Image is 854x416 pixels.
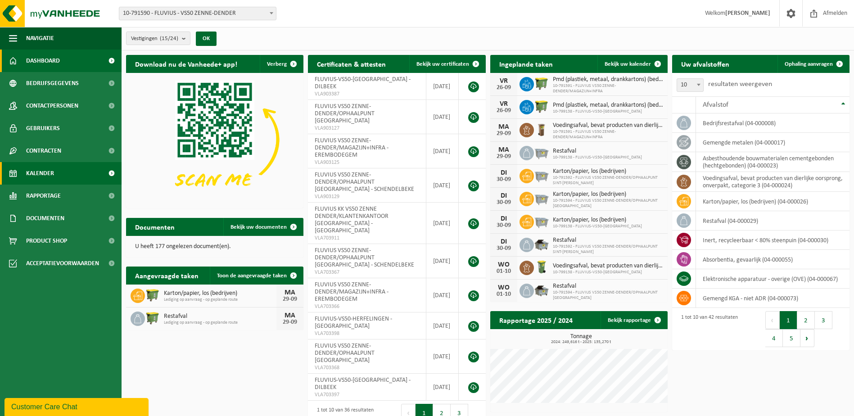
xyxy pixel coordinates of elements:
td: [DATE] [426,312,459,339]
td: [DATE] [426,168,459,203]
span: Rapportage [26,185,61,207]
td: [DATE] [426,134,459,168]
span: 10-791594 - FLUVIUS VS50 ZENNE-DENDER/OPHAALPUNT [GEOGRAPHIC_DATA] [553,198,663,209]
div: VR [495,100,513,108]
img: WB-0140-HPE-BN-01 [534,122,549,137]
span: 10-791594 - FLUVIUS VS50 ZENNE-DENDER/OPHAALPUNT [GEOGRAPHIC_DATA] [553,290,663,301]
img: WB-5000-GAL-GY-01 [534,282,549,298]
span: Dashboard [26,50,60,72]
span: Acceptatievoorwaarden [26,252,99,275]
span: 10-791592 - FLUVIUS VS50 ZENNE-DENDER/OPHAALPUNT SINT-[PERSON_NAME] [553,244,663,255]
span: Restafval [553,237,663,244]
img: WB-2500-GAL-GY-01 [534,190,549,206]
span: VLA903127 [315,125,419,132]
span: 10-799138 - FLUVIUS-VS50-[GEOGRAPHIC_DATA] [553,270,663,275]
img: WB-5000-GAL-GY-01 [534,236,549,252]
span: VLA703368 [315,364,419,371]
h3: Tonnage [495,334,668,344]
span: Pmd (plastiek, metaal, drankkartons) (bedrijven) [553,102,663,109]
div: VR [495,77,513,85]
span: FLUVIUS-VS50-[GEOGRAPHIC_DATA] - DILBEEK [315,76,411,90]
td: inert, recycleerbaar < 80% steenpuin (04-000030) [696,231,849,250]
count: (15/24) [160,36,178,41]
div: 30-09 [495,199,513,206]
img: WB-1100-HPE-GN-50 [534,99,549,114]
div: 30-09 [495,176,513,183]
span: Kalender [26,162,54,185]
strong: [PERSON_NAME] [725,10,770,17]
div: DI [495,169,513,176]
button: OK [196,32,217,46]
span: Navigatie [26,27,54,50]
p: U heeft 177 ongelezen document(en). [135,244,294,250]
span: Product Shop [26,230,67,252]
span: 10-799138 - FLUVIUS-VS50-[GEOGRAPHIC_DATA] [553,224,642,229]
button: Next [800,329,814,347]
span: 2024: 249,616 t - 2025: 135,270 t [495,340,668,344]
div: 29-09 [281,319,299,326]
td: gemengde metalen (04-000017) [696,133,849,152]
span: VLA703367 [315,269,419,276]
span: Voedingsafval, bevat producten van dierlijke oorsprong, onverpakt, categorie 3 [553,262,663,270]
td: karton/papier, los (bedrijven) (04-000026) [696,192,849,211]
span: Lediging op aanvraag - op geplande route [164,320,276,326]
span: FLUVIUS VS50 ZENNE-DENDER/MAGAZIJN+INFRA - EREMBODEGEM [315,137,389,158]
div: 1 tot 10 van 42 resultaten [677,310,738,348]
td: absorbentia, gevaarlijk (04-000055) [696,250,849,269]
span: FLUVIUS VS50 ZENNE-DENDER/OPHAALPUNT [GEOGRAPHIC_DATA] [315,103,375,124]
div: 29-09 [281,296,299,303]
img: WB-1100-HPE-GN-50 [145,310,160,326]
div: 26-09 [495,85,513,91]
span: Bekijk uw documenten [230,224,287,230]
span: 10-791591 - FLUVIUS VS50 ZENNE-DENDER/MAGAZIJN+INFRA [553,83,663,94]
td: restafval (04-000029) [696,211,849,231]
span: FLUVIUS VS50 ZENNE-DENDER/MAGAZIJN+INFRA - EREMBODEGEM [315,281,389,303]
span: Gebruikers [26,117,60,140]
span: Restafval [164,313,276,320]
h2: Download nu de Vanheede+ app! [126,55,246,72]
button: 5 [783,329,800,347]
span: VLA703366 [315,303,419,310]
span: VLA903387 [315,90,419,98]
td: [DATE] [426,203,459,244]
td: bedrijfsrestafval (04-000008) [696,113,849,133]
span: Verberg [267,61,287,67]
span: FLUVIUS KK VS50 ZENNE DENDER/KLANTENKANTOOR [GEOGRAPHIC_DATA] - [GEOGRAPHIC_DATA] [315,206,389,234]
a: Toon de aangevraagde taken [210,267,303,285]
img: WB-2500-GAL-GY-01 [534,167,549,183]
td: [DATE] [426,73,459,100]
span: FLUVIUS VS50 ZENNE-DENDER/OPHAALPUNT [GEOGRAPHIC_DATA] - SCHENDELBEKE [315,172,414,193]
span: 10-791590 - FLUVIUS - VS50 ZENNE-DENDER [119,7,276,20]
span: Bekijk uw certificaten [416,61,469,67]
div: DI [495,215,513,222]
button: Previous [765,311,780,329]
div: 29-09 [495,131,513,137]
span: Karton/papier, los (bedrijven) [553,217,642,224]
img: WB-0140-HPE-GN-50 [534,259,549,275]
span: Voedingsafval, bevat producten van dierlijke oorsprong, onverpakt, categorie 3 [553,122,663,129]
span: FLUVIUS VS50 ZENNE-DENDER/OPHAALPUNT [GEOGRAPHIC_DATA] - SCHENDELBEKE [315,247,414,268]
img: WB-1100-HPE-GN-50 [534,76,549,91]
span: FLUVIUS-VS50-HERFELINGEN - [GEOGRAPHIC_DATA] [315,316,392,330]
td: [DATE] [426,244,459,278]
span: Pmd (plastiek, metaal, drankkartons) (bedrijven) [553,76,663,83]
button: 2 [797,311,815,329]
span: Karton/papier, los (bedrijven) [553,168,663,175]
span: Bedrijfsgegevens [26,72,79,95]
span: FLUVIUS VS50 ZENNE-DENDER/OPHAALPUNT [GEOGRAPHIC_DATA] [315,343,375,364]
div: MA [281,289,299,296]
div: MA [495,146,513,154]
a: Ophaling aanvragen [777,55,849,73]
td: [DATE] [426,339,459,374]
span: 10-791592 - FLUVIUS VS50 ZENNE-DENDER/OPHAALPUNT SINT-[PERSON_NAME] [553,175,663,186]
div: WO [495,261,513,268]
td: [DATE] [426,278,459,312]
span: FLUVIUS-VS50-[GEOGRAPHIC_DATA] - DILBEEK [315,377,411,391]
div: MA [495,123,513,131]
div: 01-10 [495,268,513,275]
img: WB-2500-GAL-GY-01 [534,145,549,160]
span: VLA703911 [315,235,419,242]
span: Contracten [26,140,61,162]
h2: Documenten [126,218,184,235]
